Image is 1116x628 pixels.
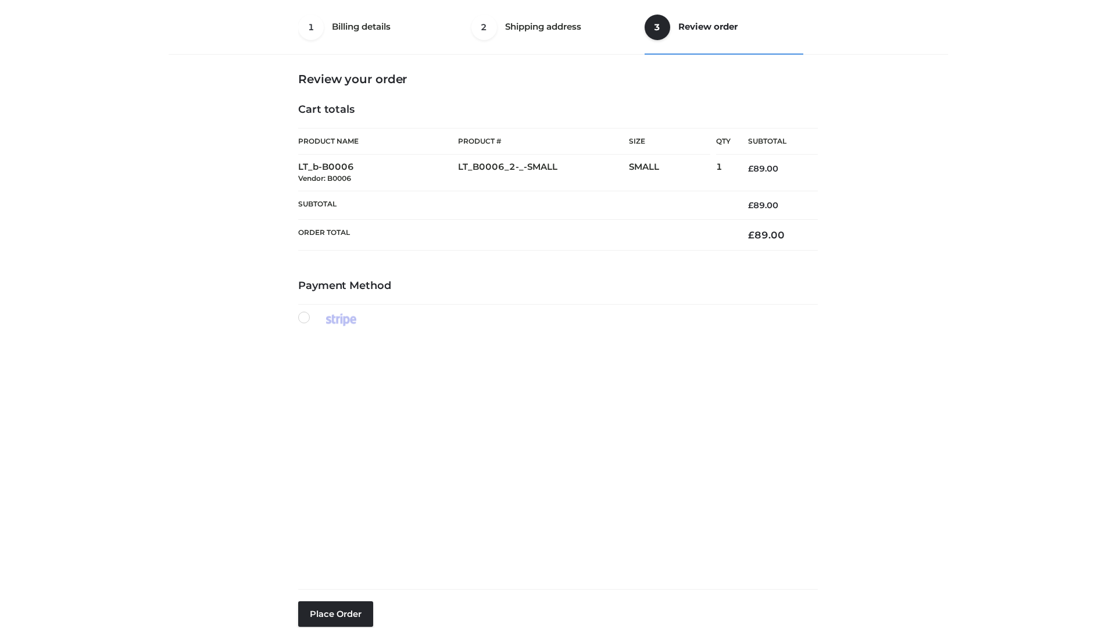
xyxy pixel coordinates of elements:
th: Order Total [298,220,731,251]
span: £ [748,163,753,174]
td: 1 [716,155,731,191]
td: LT_b-B0006 [298,155,458,191]
td: LT_B0006_2-_-SMALL [458,155,629,191]
span: £ [748,229,754,241]
small: Vendor: B0006 [298,174,351,183]
th: Subtotal [731,129,818,155]
h4: Payment Method [298,280,818,292]
td: SMALL [629,155,716,191]
th: Qty [716,128,731,155]
iframe: Secure payment input frame [296,324,815,580]
button: Place order [298,601,373,627]
th: Size [629,129,710,155]
h4: Cart totals [298,104,818,116]
th: Product # [458,128,629,155]
bdi: 89.00 [748,200,778,210]
h3: Review your order [298,72,818,86]
th: Subtotal [298,191,731,219]
span: £ [748,200,753,210]
bdi: 89.00 [748,229,785,241]
th: Product Name [298,128,458,155]
bdi: 89.00 [748,163,778,174]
